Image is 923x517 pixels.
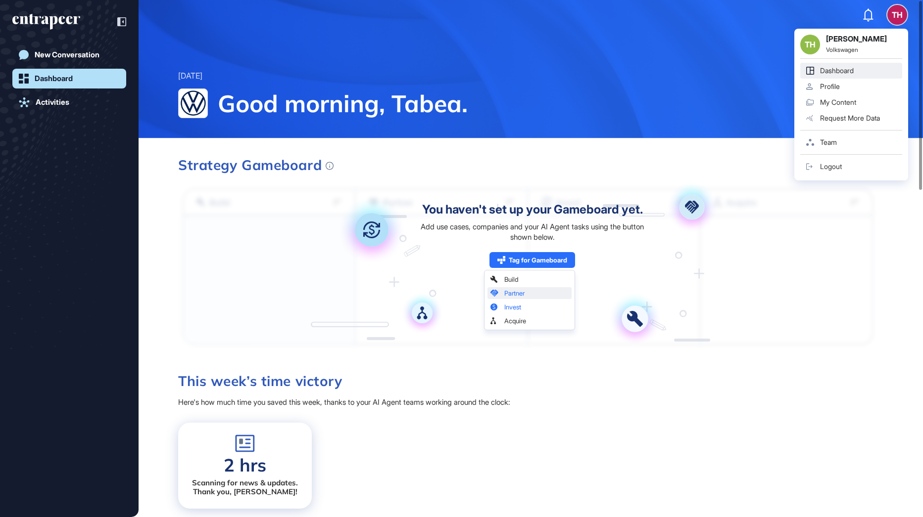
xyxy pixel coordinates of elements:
[36,98,69,107] div: Activities
[35,74,73,83] div: Dashboard
[35,50,99,59] div: New Conversation
[224,455,266,475] div: 2 hrs
[12,69,126,88] a: Dashboard
[190,478,300,496] div: Scanning for news & updates. Thank you, [PERSON_NAME]!
[667,182,717,232] img: partner.aac698ea.svg
[402,293,442,333] img: acquire.a709dd9a.svg
[422,204,643,215] div: You haven't set up your Gameboard yet.
[12,45,126,65] a: New Conversation
[178,158,334,172] div: Strategy Gameboard
[12,14,80,30] div: entrapeer-logo
[12,92,126,112] a: Activities
[416,221,649,242] div: Add use cases, companies and your AI Agent tasks using the button shown below.
[179,89,207,118] img: Volkswagen-logo
[178,70,202,83] div: [DATE]
[178,374,877,388] h3: This week’s time victory
[339,197,404,262] img: invest.bd05944b.svg
[218,88,883,118] span: Good morning, Tabea.
[887,5,907,25] button: TH
[178,398,877,407] div: Here's how much time you saved this week, thanks to your AI Agent teams working around the clock:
